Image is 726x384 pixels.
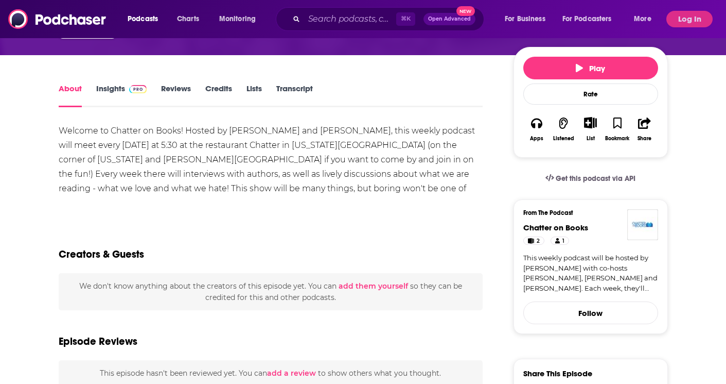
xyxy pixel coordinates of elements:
a: Credits [205,84,232,107]
span: Podcasts [128,12,158,26]
button: open menu [120,11,171,27]
button: open menu [212,11,269,27]
button: open menu [556,11,627,27]
button: open menu [498,11,558,27]
button: Apps [523,110,550,148]
span: Open Advanced [428,16,471,22]
span: Get this podcast via API [556,174,635,183]
a: Chatter on Books [523,223,588,232]
div: Listened [553,136,574,142]
span: This episode hasn't been reviewed yet. You can to show others what you thought. [100,369,441,378]
span: We don't know anything about the creators of this episode yet . You can so they can be credited f... [79,281,462,302]
button: Show More Button [580,117,601,128]
div: Search podcasts, credits, & more... [286,7,494,31]
button: Listened [550,110,577,148]
button: add them yourself [339,282,408,290]
button: open menu [627,11,664,27]
a: Lists [246,84,262,107]
a: 2 [523,237,544,245]
div: Share [638,136,651,142]
div: Apps [530,136,543,142]
img: Podchaser - Follow, Share and Rate Podcasts [8,9,107,29]
span: Charts [177,12,199,26]
span: For Business [505,12,545,26]
span: For Podcasters [562,12,612,26]
h3: Share This Episode [523,369,592,378]
span: New [456,6,475,16]
span: 2 [537,236,540,246]
a: InsightsPodchaser Pro [96,84,147,107]
a: 1 [551,237,569,245]
a: About [59,84,82,107]
button: Open AdvancedNew [423,13,475,25]
span: 1 [562,236,564,246]
span: More [634,12,651,26]
div: Show More ButtonList [577,110,604,148]
img: Chatter on Books [627,209,658,240]
div: Bookmark [605,136,629,142]
div: List [587,135,595,142]
a: Reviews [161,84,191,107]
h3: Episode Reviews [59,335,137,348]
div: Rate [523,84,658,105]
span: ⌘ K [396,12,415,26]
h2: Creators & Guests [59,248,144,261]
span: Play [576,63,605,73]
button: Play [523,57,658,79]
button: Log In [666,11,713,27]
input: Search podcasts, credits, & more... [304,11,396,27]
button: Share [631,110,658,148]
img: Podchaser Pro [129,85,147,93]
a: Charts [170,11,205,27]
a: Get this podcast via API [537,166,644,191]
button: Follow [523,302,658,324]
a: Transcript [276,84,313,107]
div: Welcome to Chatter on Books! Hosted by [PERSON_NAME] and [PERSON_NAME], this weekly podcast will ... [59,124,483,210]
button: Bookmark [604,110,631,148]
a: This weekly podcast will be hosted by [PERSON_NAME] with co-hosts [PERSON_NAME], [PERSON_NAME] an... [523,253,658,293]
h3: From The Podcast [523,209,650,216]
button: add a review [267,368,316,379]
span: Monitoring [219,12,256,26]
